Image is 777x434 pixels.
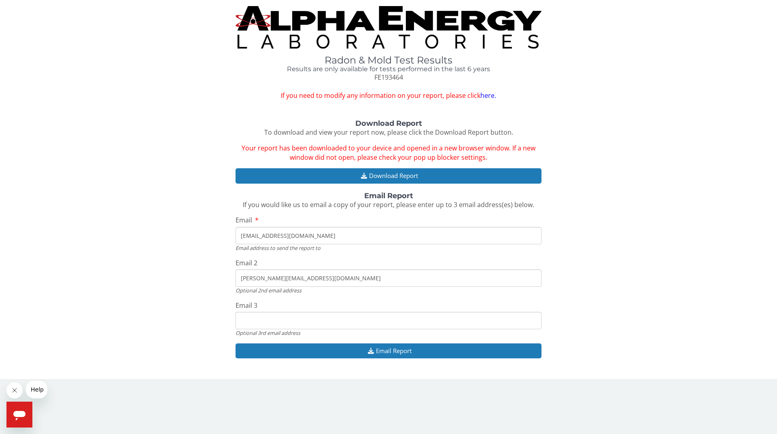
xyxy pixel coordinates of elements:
[236,6,541,49] img: TightCrop.jpg
[236,343,541,358] button: Email Report
[236,244,541,252] div: Email address to send the report to
[236,216,252,224] span: Email
[355,119,422,128] strong: Download Report
[480,91,496,100] a: here.
[236,287,541,294] div: Optional 2nd email address
[236,55,541,66] h1: Radon & Mold Test Results
[242,144,535,162] span: Your report has been downloaded to your device and opened in a new browser window. If a new windo...
[236,168,541,183] button: Download Report
[236,258,257,267] span: Email 2
[243,200,534,209] span: If you would like us to email a copy of your report, please enter up to 3 email address(es) below.
[26,381,47,398] iframe: Message from company
[6,402,32,428] iframe: Button to launch messaging window
[374,73,403,82] span: FE193464
[236,66,541,73] h4: Results are only available for tests performed in the last 6 years
[236,91,541,100] span: If you need to modify any information on your report, please click
[364,191,413,200] strong: Email Report
[6,382,23,398] iframe: Close message
[236,301,257,310] span: Email 3
[236,329,541,337] div: Optional 3rd email address
[264,128,513,137] span: To download and view your report now, please click the Download Report button.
